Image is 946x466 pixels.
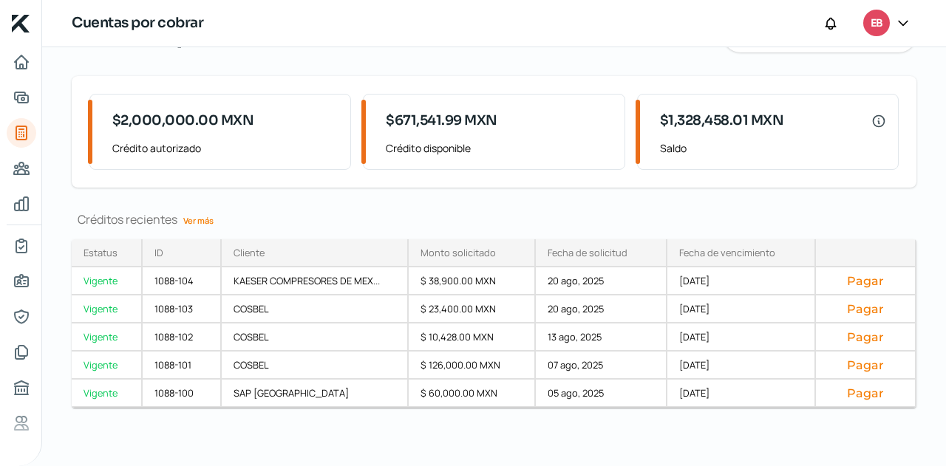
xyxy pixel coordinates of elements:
[177,209,220,232] a: Ver más
[72,267,143,295] a: Vigente
[143,267,222,295] div: 1088-104
[7,118,36,148] a: Tus créditos
[7,47,36,77] a: Inicio
[660,111,784,131] span: $1,328,458.01 MXN
[72,295,143,323] a: Vigente
[143,352,222,380] div: 1088-101
[828,273,903,288] button: Pagar
[7,189,36,219] a: Mis finanzas
[667,380,815,408] div: [DATE]
[84,246,118,259] div: Estatus
[828,301,903,316] button: Pagar
[72,380,143,408] a: Vigente
[679,246,775,259] div: Fecha de vencimiento
[143,295,222,323] div: 1088-103
[828,357,903,372] button: Pagar
[222,267,408,295] div: KAESER COMPRESORES DE MEX...
[7,154,36,183] a: Pago a proveedores
[409,267,536,295] div: $ 38,900.00 MXN
[536,352,667,380] div: 07 ago, 2025
[667,323,815,352] div: [DATE]
[72,211,916,227] div: Créditos recientes
[536,267,667,295] div: 20 ago, 2025
[421,246,496,259] div: Monto solicitado
[548,246,627,259] div: Fecha de solicitud
[7,231,36,261] a: Mi contrato
[667,352,815,380] div: [DATE]
[222,323,408,352] div: COSBEL
[536,295,667,323] div: 20 ago, 2025
[409,352,536,380] div: $ 126,000.00 MXN
[7,83,36,112] a: Adelantar facturas
[386,111,497,131] span: $671,541.99 MXN
[222,380,408,408] div: SAP [GEOGRAPHIC_DATA]
[667,295,815,323] div: [DATE]
[828,329,903,344] button: Pagar
[409,295,536,323] div: $ 23,400.00 MXN
[536,323,667,352] div: 13 ago, 2025
[386,139,612,157] span: Crédito disponible
[536,380,667,408] div: 05 ago, 2025
[72,352,143,380] a: Vigente
[871,15,882,32] span: EB
[72,323,143,352] a: Vigente
[112,139,338,157] span: Crédito autorizado
[222,295,408,323] div: COSBEL
[143,380,222,408] div: 1088-100
[234,246,265,259] div: Cliente
[143,323,222,352] div: 1088-102
[7,373,36,402] a: Buró de crédito
[72,13,203,34] h1: Cuentas por cobrar
[667,267,815,295] div: [DATE]
[7,267,36,296] a: Información general
[222,352,408,380] div: COSBEL
[409,323,536,352] div: $ 10,428.00 MXN
[7,337,36,367] a: Documentos
[154,246,163,259] div: ID
[112,111,254,131] span: $2,000,000.00 MXN
[409,380,536,408] div: $ 60,000.00 MXN
[7,302,36,332] a: Representantes
[7,408,36,438] a: Referencias
[828,386,903,400] button: Pagar
[660,139,886,157] span: Saldo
